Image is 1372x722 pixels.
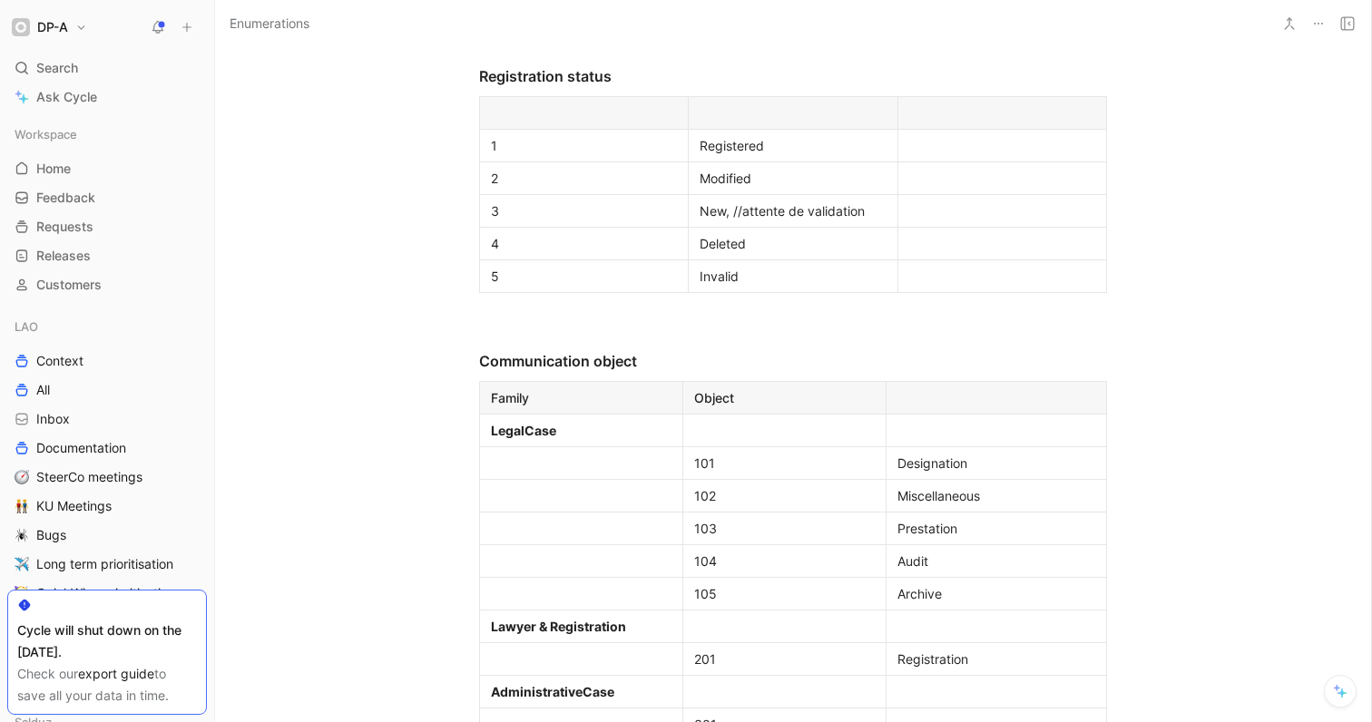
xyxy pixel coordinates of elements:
[700,234,886,253] div: Deleted
[15,125,77,143] span: Workspace
[7,522,207,549] a: 🕷️Bugs
[694,486,875,505] div: 102
[7,213,207,240] a: Requests
[479,65,1107,87] div: Registration status
[7,434,207,462] a: Documentation
[897,649,1095,668] div: Registration
[15,557,29,571] img: ✈️
[17,620,197,663] div: Cycle will shut down on the [DATE].
[7,121,207,148] div: Workspace
[7,184,207,211] a: Feedback
[700,136,886,155] div: Registered
[7,242,207,269] a: Releases
[491,423,556,438] strong: LegalCase
[7,463,207,491] a: 🧭SteerCo meetings
[11,466,33,488] button: 🧭
[7,83,207,111] a: Ask Cycle
[37,19,68,35] h1: DP-A
[700,169,886,188] div: Modified
[7,405,207,433] a: Inbox
[7,155,207,182] a: Home
[491,388,671,407] div: Family
[897,584,1095,603] div: Archive
[7,580,207,607] a: 🥳QuickWins prioritisation
[230,13,309,34] span: Enumerations
[17,663,197,707] div: Check our to save all your data in time.
[491,201,677,220] div: 3
[694,551,875,571] div: 104
[36,189,95,207] span: Feedback
[7,15,92,40] button: DP-ADP-A
[694,519,875,538] div: 103
[694,649,875,668] div: 201
[36,247,91,265] span: Releases
[491,267,677,286] div: 5
[11,553,33,575] button: ✈️
[491,234,677,253] div: 4
[36,439,126,457] span: Documentation
[12,18,30,36] img: DP-A
[15,586,29,600] img: 🥳
[36,276,102,294] span: Customers
[7,313,207,340] div: LAO
[897,486,1095,505] div: Miscellaneous
[7,493,207,520] a: 👬KU Meetings
[36,584,175,602] span: QuickWins prioritisation
[897,519,1095,538] div: Prestation
[11,495,33,517] button: 👬
[15,499,29,513] img: 👬
[36,526,66,544] span: Bugs
[897,551,1095,571] div: Audit
[700,267,886,286] div: Invalid
[36,160,71,178] span: Home
[11,582,33,604] button: 🥳
[36,352,83,370] span: Context
[491,136,677,155] div: 1
[897,454,1095,473] div: Designation
[7,551,207,578] a: ✈️Long term prioritisation
[36,410,70,428] span: Inbox
[36,381,50,399] span: All
[36,555,173,573] span: Long term prioritisation
[491,169,677,188] div: 2
[479,350,1107,372] div: Communication object
[694,584,875,603] div: 105
[700,201,886,220] div: New, //attente de validation
[7,347,207,375] a: Context
[491,684,614,699] strong: AdministrativeCase
[36,468,142,486] span: SteerCo meetings
[36,57,78,79] span: Search
[11,524,33,546] button: 🕷️
[491,619,626,634] strong: Lawyer & Registration
[694,454,875,473] div: 101
[694,388,875,407] div: Object
[7,271,207,298] a: Customers
[7,313,207,694] div: LAOContextAllInboxDocumentation🧭SteerCo meetings👬KU Meetings🕷️Bugs✈️Long term prioritisation🥳Quic...
[15,470,29,484] img: 🧭
[36,497,112,515] span: KU Meetings
[36,86,97,108] span: Ask Cycle
[15,528,29,542] img: 🕷️
[7,376,207,404] a: All
[7,54,207,82] div: Search
[36,218,93,236] span: Requests
[78,666,154,681] a: export guide
[15,317,38,336] span: LAO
